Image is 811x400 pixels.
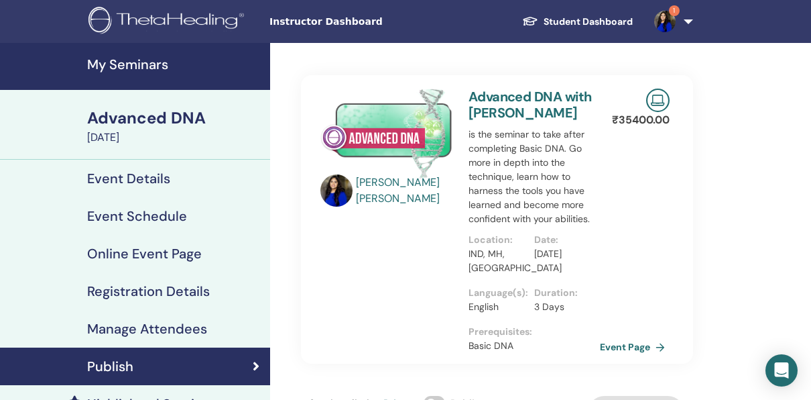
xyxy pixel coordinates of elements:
[320,174,353,207] img: default.jpg
[469,286,526,300] p: Language(s) :
[469,300,526,314] p: English
[469,233,526,247] p: Location :
[511,9,643,34] a: Student Dashboard
[87,246,202,262] h4: Online Event Page
[534,286,592,300] p: Duration :
[469,128,600,226] p: is the seminar to take after completing Basic DNA. Go more in depth into the technique, learn how...
[87,56,262,72] h4: My Seminars
[87,283,210,299] h4: Registration Details
[469,325,600,339] p: Prerequisites :
[269,15,471,29] span: Instructor Dashboard
[356,174,454,207] a: [PERSON_NAME] [PERSON_NAME]
[765,354,798,387] div: Open Intercom Messenger
[522,15,538,27] img: graduation-cap-white.svg
[87,170,170,187] h4: Event Details
[79,107,270,146] a: Advanced DNA[DATE]
[469,88,592,121] a: Advanced DNA with [PERSON_NAME]
[612,112,670,128] p: ₹ 35400.00
[534,300,592,314] p: 3 Days
[654,11,676,32] img: default.jpg
[534,233,592,247] p: Date :
[669,5,680,16] span: 1
[320,89,452,179] img: Advanced DNA
[646,89,670,112] img: Live Online Seminar
[600,337,670,357] a: Event Page
[87,358,133,374] h4: Publish
[469,247,526,275] p: IND, MH, [GEOGRAPHIC_DATA]
[87,208,187,224] h4: Event Schedule
[534,247,592,261] p: [DATE]
[87,130,262,146] div: [DATE]
[87,107,262,130] div: Advanced DNA
[87,321,207,337] h4: Manage Attendees
[469,339,600,353] p: Basic DNA
[88,7,249,37] img: logo.png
